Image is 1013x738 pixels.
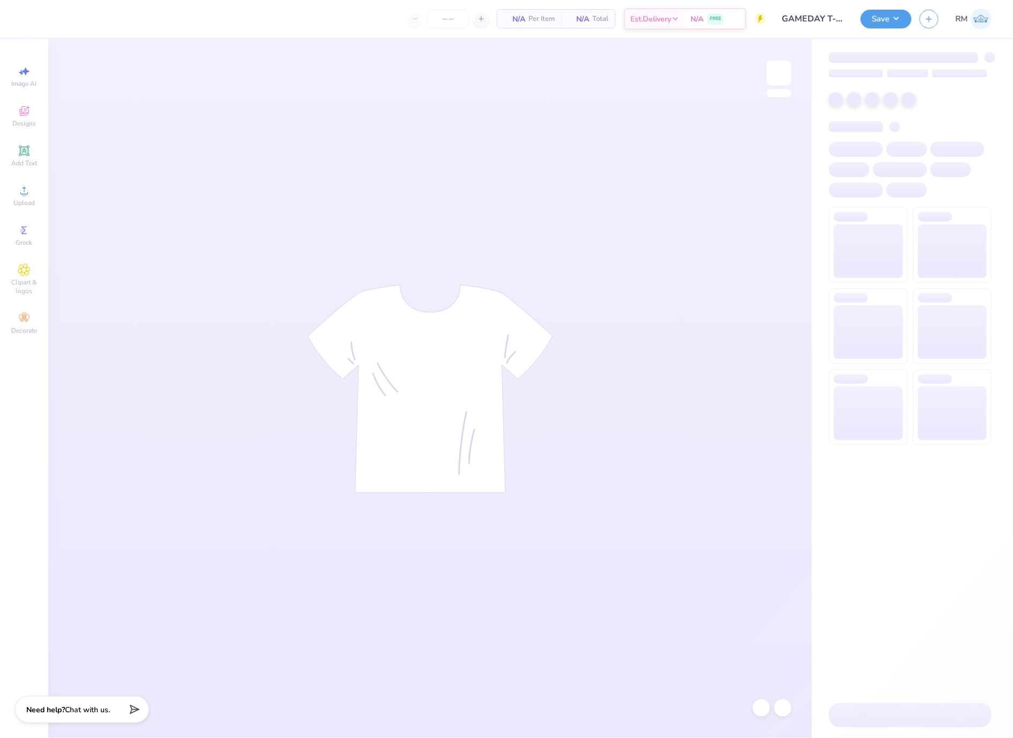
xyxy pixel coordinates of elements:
[16,238,33,247] span: Greek
[528,13,555,25] span: Per Item
[12,119,36,128] span: Designs
[11,159,37,167] span: Add Text
[956,9,992,30] a: RM
[307,284,553,493] img: tee-skeleton.svg
[11,326,37,335] span: Decorate
[12,79,37,88] span: Image AI
[26,705,65,715] strong: Need help?
[861,10,912,28] button: Save
[13,199,35,207] span: Upload
[971,9,992,30] img: Ronald Manipon
[774,8,853,30] input: Untitled Design
[427,9,469,28] input: – –
[592,13,608,25] span: Total
[956,13,968,25] span: RM
[630,13,671,25] span: Est. Delivery
[5,278,43,295] span: Clipart & logos
[504,13,525,25] span: N/A
[710,15,721,23] span: FREE
[691,13,703,25] span: N/A
[65,705,110,715] span: Chat with us.
[568,13,589,25] span: N/A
